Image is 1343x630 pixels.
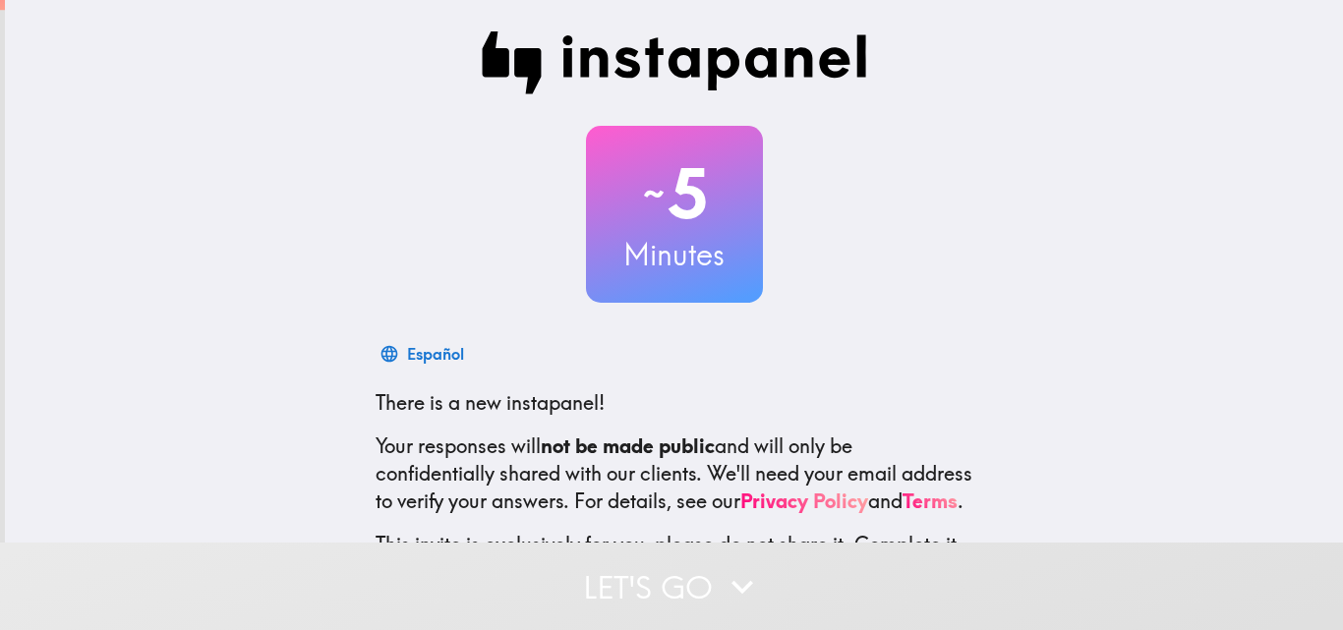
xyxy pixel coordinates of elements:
[740,488,868,513] a: Privacy Policy
[376,390,605,415] span: There is a new instapanel!
[376,334,472,373] button: Español
[376,432,973,515] p: Your responses will and will only be confidentially shared with our clients. We'll need your emai...
[376,531,973,586] p: This invite is exclusively for you, please do not share it. Complete it soon because spots are li...
[586,234,763,275] h3: Minutes
[407,340,464,368] div: Español
[640,164,668,223] span: ~
[482,31,867,94] img: Instapanel
[541,433,715,458] b: not be made public
[586,153,763,234] h2: 5
[903,488,958,513] a: Terms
